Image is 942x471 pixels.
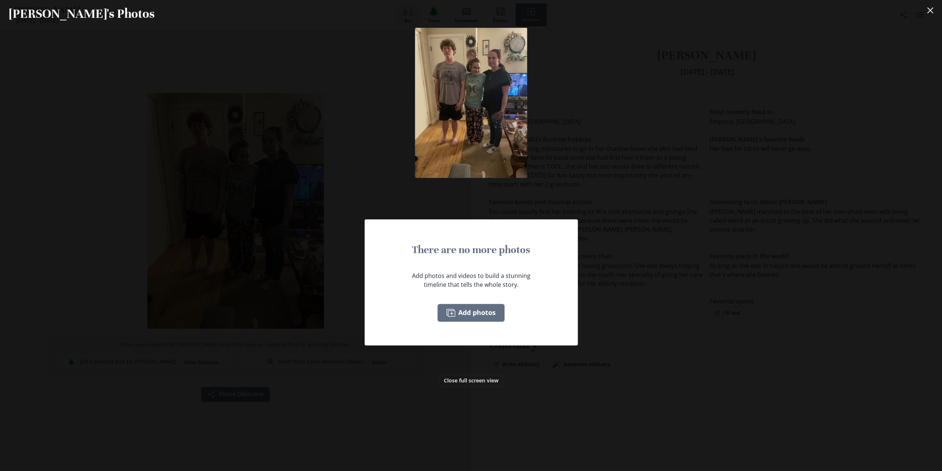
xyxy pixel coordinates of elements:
[415,28,527,178] img: Portrait of Sara
[9,6,155,22] h2: [PERSON_NAME]'s Photos
[439,375,503,387] button: Close full screen view
[371,271,572,289] p: Add photos and videos to build a stunning timeline that tells the whole story.
[371,243,572,256] h3: There are no more photos
[438,304,504,322] button: Add photos
[923,3,938,18] button: Close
